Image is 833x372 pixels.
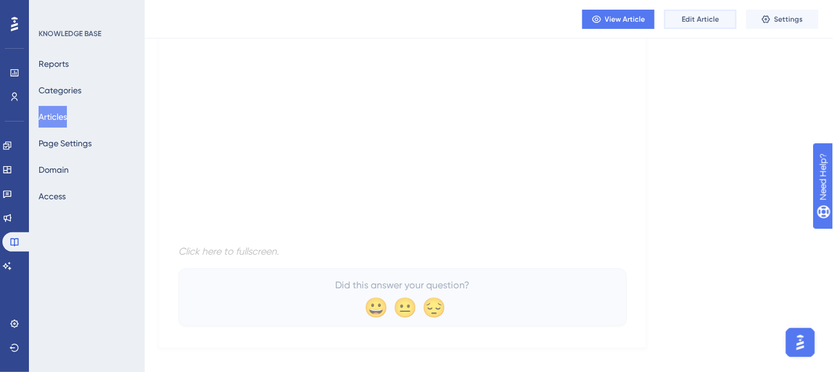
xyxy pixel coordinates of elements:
span: Did this answer your question? [336,278,470,293]
a: Click here to fullscreen. [178,246,279,257]
button: Domain [39,159,69,181]
span: View Article [605,14,646,24]
button: Page Settings [39,132,92,154]
button: Reports [39,53,69,75]
div: KNOWLEDGE BASE [39,29,101,39]
button: Edit Article [664,10,737,29]
button: Categories [39,79,81,101]
button: Settings [746,10,819,29]
span: Settings [775,14,803,24]
span: Need Help? [28,3,75,17]
button: Access [39,185,66,207]
iframe: UserGuiding AI Assistant Launcher [782,324,819,361]
iframe: Parts of a File [178,14,627,244]
button: Articles [39,106,67,128]
button: View Article [582,10,655,29]
span: Edit Article [682,14,719,24]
